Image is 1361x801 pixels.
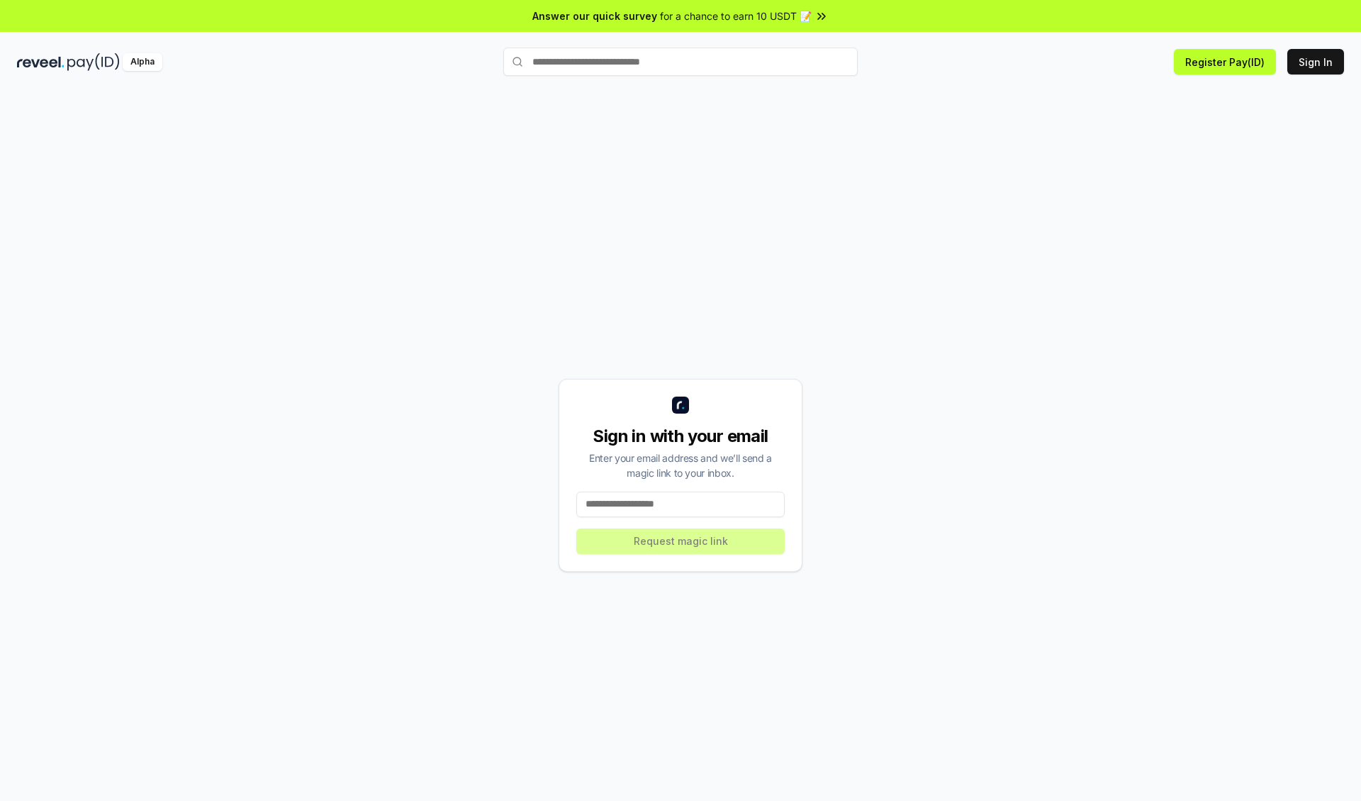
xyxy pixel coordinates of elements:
img: logo_small [672,397,689,414]
img: reveel_dark [17,53,65,71]
button: Sign In [1287,49,1344,74]
span: Answer our quick survey [532,9,657,23]
div: Sign in with your email [576,425,785,448]
div: Alpha [123,53,162,71]
img: pay_id [67,53,120,71]
div: Enter your email address and we’ll send a magic link to your inbox. [576,451,785,480]
span: for a chance to earn 10 USDT 📝 [660,9,812,23]
button: Register Pay(ID) [1174,49,1276,74]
